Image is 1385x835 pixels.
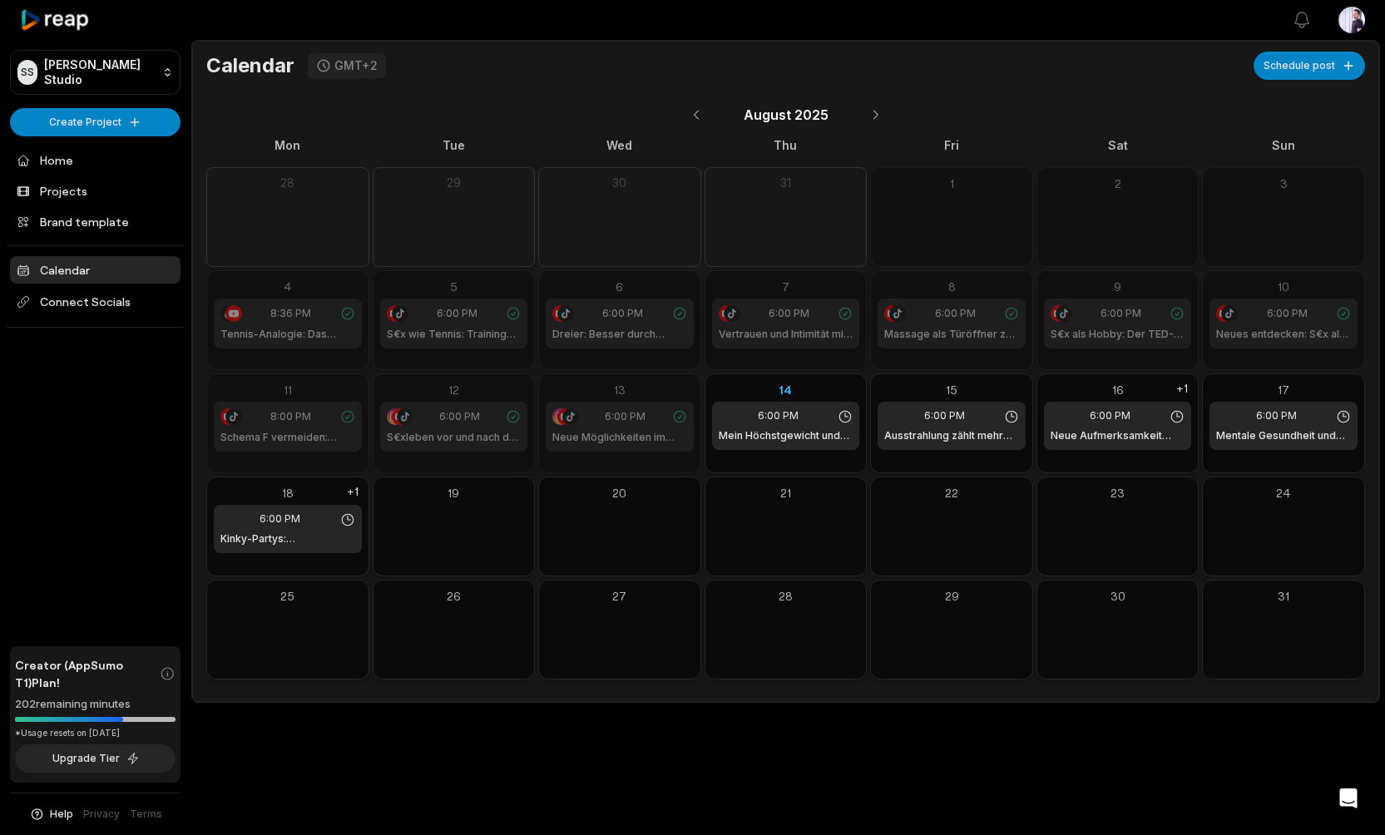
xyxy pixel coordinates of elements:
[1044,381,1192,398] div: 16
[705,136,868,154] div: Thu
[380,278,528,295] div: 5
[44,57,156,87] p: [PERSON_NAME] Studio
[712,381,860,398] div: 14
[719,428,853,443] h1: Mein Höchstgewicht und die OP | LustReise Shorts
[744,105,829,125] span: August 2025
[546,175,694,191] div: 30
[1254,52,1365,80] button: Schedule post
[130,807,162,822] a: Terms
[220,430,355,445] h1: Schema F vermeiden: Kreativität im Bett | LustReise Shorts
[214,175,362,191] div: 28
[878,278,1026,295] div: 8
[538,136,701,154] div: Wed
[437,306,477,321] span: 6:00 PM
[870,136,1033,154] div: Fri
[380,175,528,191] div: 29
[260,511,300,526] span: 6:00 PM
[878,175,1026,192] div: 1
[10,146,181,174] a: Home
[1256,408,1297,423] span: 6:00 PM
[712,278,860,295] div: 7
[373,136,536,154] div: Tue
[884,327,1019,342] h1: Massage als Türöffner zur Intimität | LustReise Shorts
[552,327,687,342] h1: Dreier: Besser durch Vertrauen
[10,256,181,284] a: Calendar
[29,807,73,822] button: Help
[10,287,181,317] span: Connect Socials
[206,53,294,78] h1: Calendar
[220,327,355,342] h1: Tennis-Analogie: Das perfekte Match | LustReise Shorts
[546,381,694,398] div: 13
[214,381,362,398] div: 11
[15,744,176,773] button: Upgrade Tier
[10,108,181,136] button: Create Project
[1036,136,1200,154] div: Sat
[1202,136,1365,154] div: Sun
[17,60,37,85] div: SS
[935,306,976,321] span: 6:00 PM
[546,278,694,295] div: 6
[758,408,799,423] span: 6:00 PM
[1101,306,1141,321] span: 6:00 PM
[1090,408,1130,423] span: 6:00 PM
[1328,778,1368,818] div: Open Intercom Messenger
[15,696,176,713] div: 202 remaining minutes
[1209,175,1358,192] div: 3
[1209,381,1358,398] div: 17
[1044,278,1192,295] div: 9
[1216,327,1351,342] h1: Neues entdecken: S€x als Abenteuer | LustReise Shorts
[15,727,176,739] div: *Usage resets on [DATE]
[884,428,1019,443] h1: Ausstrahlung zählt mehr als Gewicht | LustReise Shorts
[602,306,643,321] span: 6:00 PM
[605,409,646,424] span: 6:00 PM
[334,58,378,73] div: GMT+2
[552,430,687,445] h1: Neue Möglichkeiten im Liebesleben | LustReise Shorts
[878,381,1026,398] div: 15
[1209,278,1358,295] div: 10
[719,327,853,342] h1: Vertrauen und Intimität mit Freunden | LustReise Shorts
[214,484,362,501] div: 18
[270,306,311,321] span: 8:36 PM
[50,807,73,822] span: Help
[83,807,120,822] a: Privacy
[712,175,860,191] div: 31
[1051,327,1185,342] h1: S€x als Hobby: Der TED-Talk-Impuls
[769,306,809,321] span: 6:00 PM
[1267,306,1308,321] span: 6:00 PM
[387,327,522,342] h1: S€x wie Tennis: Training für Paare
[15,656,160,691] span: Creator (AppSumo T1) Plan!
[1044,175,1192,192] div: 2
[924,408,965,423] span: 6:00 PM
[10,177,181,205] a: Projects
[387,430,522,445] h1: S€xleben vor und nach der Abnahme | LustReise Shorts
[380,381,528,398] div: 12
[439,409,480,424] span: 6:00 PM
[1051,428,1185,443] h1: Neue Aufmerksamkeit nach Abnahme | LustReise Shorts
[220,531,355,546] h1: Kinky-Partys: Seelenbalsam statt S€x | LustReise Shorts
[270,409,311,424] span: 8:00 PM
[10,208,181,235] a: Brand template
[1216,428,1351,443] h1: Mentale Gesundheit und Abnehmen | LustReise Shorts
[206,136,369,154] div: Mon
[214,278,362,295] div: 4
